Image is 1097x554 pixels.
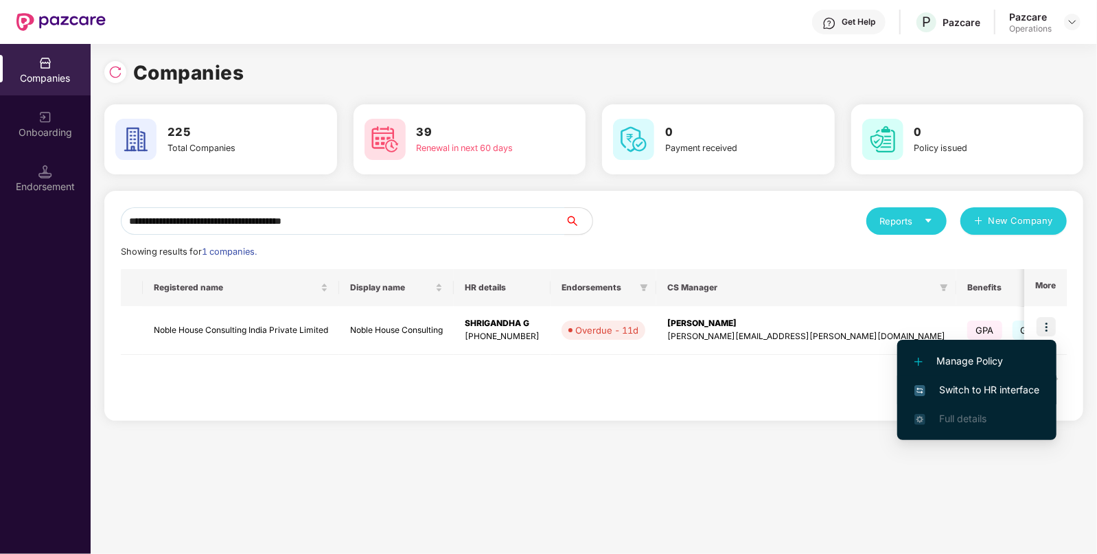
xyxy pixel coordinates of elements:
[924,216,933,225] span: caret-down
[16,13,106,31] img: New Pazcare Logo
[365,119,406,160] img: svg+xml;base64,PHN2ZyB4bWxucz0iaHR0cDovL3d3dy53My5vcmcvMjAwMC9zdmciIHdpZHRoPSI2MCIgaGVpZ2h0PSI2MC...
[202,246,257,257] span: 1 companies.
[989,214,1054,228] span: New Company
[862,119,903,160] img: svg+xml;base64,PHN2ZyB4bWxucz0iaHR0cDovL3d3dy53My5vcmcvMjAwMC9zdmciIHdpZHRoPSI2MCIgaGVpZ2h0PSI2MC...
[465,330,540,343] div: [PHONE_NUMBER]
[465,317,540,330] div: SHRIGANDHA G
[38,56,52,70] img: svg+xml;base64,PHN2ZyBpZD0iQ29tcGFuaWVzIiB4bWxucz0iaHR0cDovL3d3dy53My5vcmcvMjAwMC9zdmciIHdpZHRoPS...
[956,269,1079,306] th: Benefits
[1009,10,1052,23] div: Pazcare
[974,216,983,227] span: plus
[640,284,648,292] span: filter
[637,279,651,296] span: filter
[613,119,654,160] img: svg+xml;base64,PHN2ZyB4bWxucz0iaHR0cDovL3d3dy53My5vcmcvMjAwMC9zdmciIHdpZHRoPSI2MCIgaGVpZ2h0PSI2MC...
[922,14,931,30] span: P
[143,269,339,306] th: Registered name
[1037,317,1056,336] img: icon
[667,330,945,343] div: [PERSON_NAME][EMAIL_ADDRESS][PERSON_NAME][DOMAIN_NAME]
[665,141,783,155] div: Payment received
[967,321,1002,340] span: GPA
[822,16,836,30] img: svg+xml;base64,PHN2ZyBpZD0iSGVscC0zMngzMiIgeG1sbnM9Imh0dHA6Ly93d3cudzMub3JnLzIwMDAvc3ZnIiB3aWR0aD...
[168,124,286,141] h3: 225
[667,317,945,330] div: [PERSON_NAME]
[38,165,52,178] img: svg+xml;base64,PHN2ZyB3aWR0aD0iMTQuNSIgaGVpZ2h0PSIxNC41IiB2aWV3Qm94PSIwIDAgMTYgMTYiIGZpbGw9Im5vbm...
[564,207,593,235] button: search
[880,214,933,228] div: Reports
[667,282,934,293] span: CS Manager
[575,323,638,337] div: Overdue - 11d
[914,358,923,366] img: svg+xml;base64,PHN2ZyB4bWxucz0iaHR0cDovL3d3dy53My5vcmcvMjAwMC9zdmciIHdpZHRoPSIxMi4yMDEiIGhlaWdodD...
[154,282,318,293] span: Registered name
[168,141,286,155] div: Total Companies
[940,284,948,292] span: filter
[339,269,454,306] th: Display name
[665,124,783,141] h3: 0
[350,282,432,293] span: Display name
[564,216,592,227] span: search
[38,111,52,124] img: svg+xml;base64,PHN2ZyB3aWR0aD0iMjAiIGhlaWdodD0iMjAiIHZpZXdCb3g9IjAgMCAyMCAyMCIgZmlsbD0ibm9uZSIgeG...
[914,414,925,425] img: svg+xml;base64,PHN2ZyB4bWxucz0iaHR0cDovL3d3dy53My5vcmcvMjAwMC9zdmciIHdpZHRoPSIxNi4zNjMiIGhlaWdodD...
[108,65,122,79] img: svg+xml;base64,PHN2ZyBpZD0iUmVsb2FkLTMyeDMyIiB4bWxucz0iaHR0cDovL3d3dy53My5vcmcvMjAwMC9zdmciIHdpZH...
[937,279,951,296] span: filter
[143,306,339,355] td: Noble House Consulting India Private Limited
[960,207,1067,235] button: plusNew Company
[1009,23,1052,34] div: Operations
[914,354,1039,369] span: Manage Policy
[417,124,535,141] h3: 39
[939,413,986,424] span: Full details
[417,141,535,155] div: Renewal in next 60 days
[121,246,257,257] span: Showing results for
[842,16,875,27] div: Get Help
[914,382,1039,397] span: Switch to HR interface
[914,141,1032,155] div: Policy issued
[562,282,634,293] span: Endorsements
[943,16,980,29] div: Pazcare
[133,58,244,88] h1: Companies
[454,269,551,306] th: HR details
[1024,269,1067,306] th: More
[914,385,925,396] img: svg+xml;base64,PHN2ZyB4bWxucz0iaHR0cDovL3d3dy53My5vcmcvMjAwMC9zdmciIHdpZHRoPSIxNiIgaGVpZ2h0PSIxNi...
[914,124,1032,141] h3: 0
[339,306,454,355] td: Noble House Consulting
[1067,16,1078,27] img: svg+xml;base64,PHN2ZyBpZD0iRHJvcGRvd24tMzJ4MzIiIHhtbG5zPSJodHRwOi8vd3d3LnczLm9yZy8yMDAwL3N2ZyIgd2...
[115,119,157,160] img: svg+xml;base64,PHN2ZyB4bWxucz0iaHR0cDovL3d3dy53My5vcmcvMjAwMC9zdmciIHdpZHRoPSI2MCIgaGVpZ2h0PSI2MC...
